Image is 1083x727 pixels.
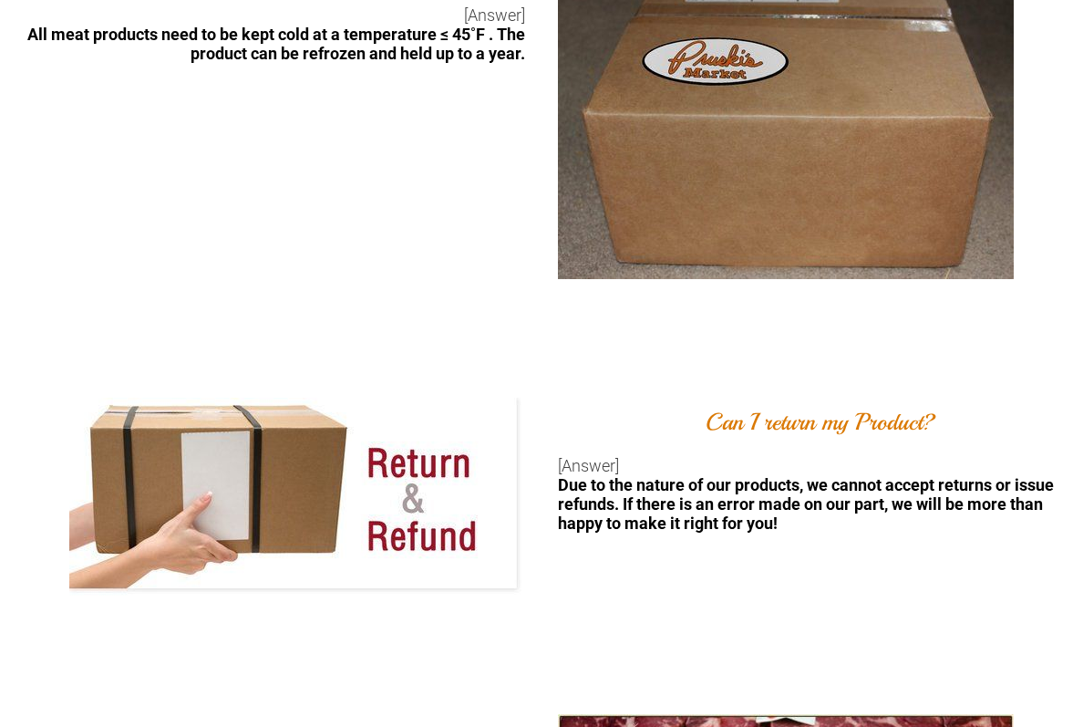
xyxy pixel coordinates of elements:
span: All meat products need to be kept cold at a temperature ≤ 45˚F . The product can be refrozen and ... [27,25,525,63]
font: Can I return my Product? [706,407,935,437]
div: [Answer] [558,456,1083,533]
span: [Answer] [464,5,525,25]
img: returns-1920w.jpg [69,398,525,596]
div: Due to the nature of our products, we cannot accept returns or issue refunds. If there is an erro... [558,475,1083,533]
